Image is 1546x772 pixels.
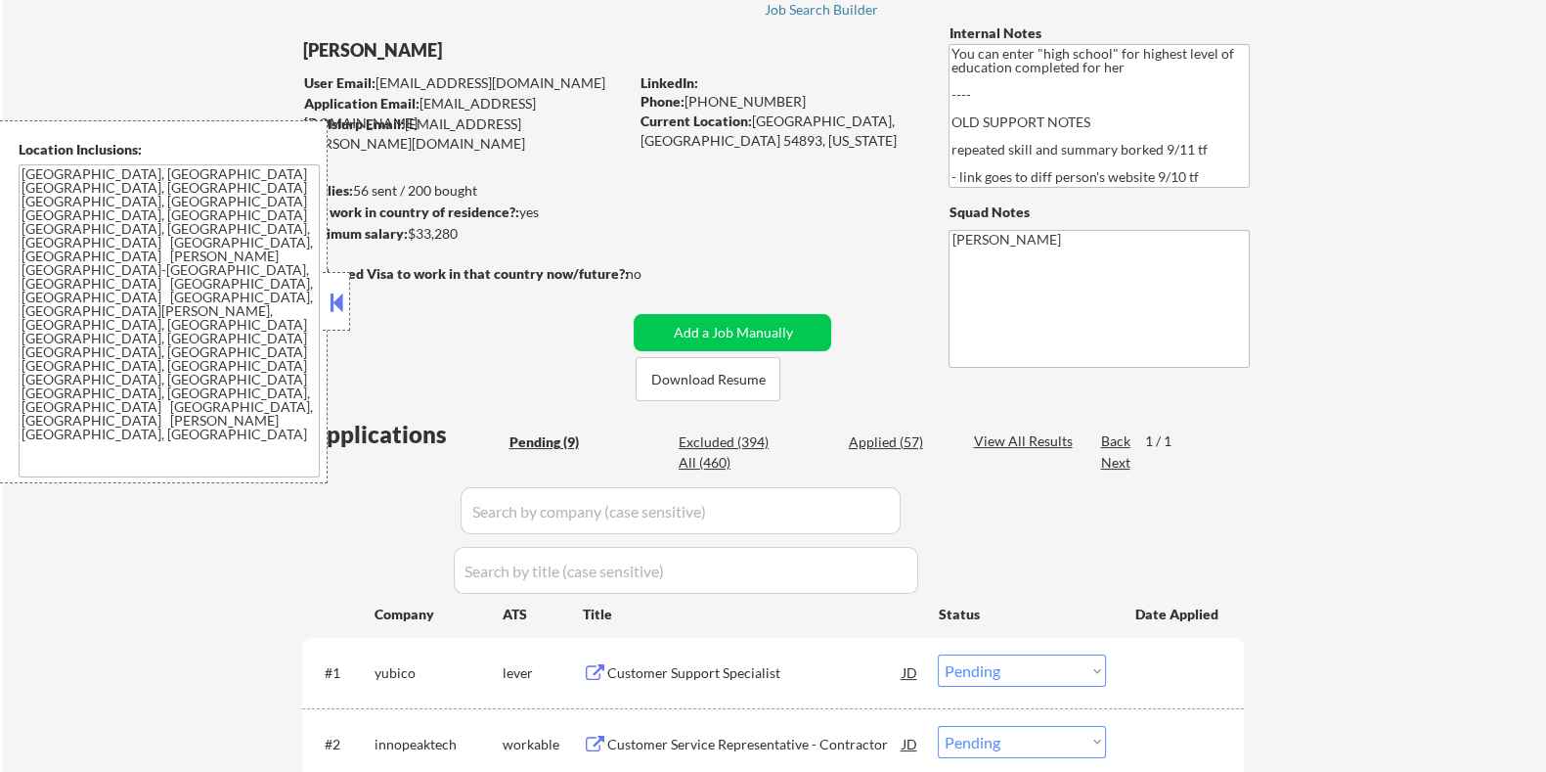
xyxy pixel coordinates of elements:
[640,93,684,110] strong: Phone:
[508,432,606,452] div: Pending (9)
[502,663,582,683] div: lever
[640,113,751,129] strong: Current Location:
[301,203,621,222] div: yes
[302,38,704,63] div: [PERSON_NAME]
[679,432,776,452] div: Excluded (394)
[636,357,780,401] button: Download Resume
[302,115,404,132] strong: Mailslurp Email:
[301,225,407,242] strong: Minimum salary:
[374,605,502,624] div: Company
[303,73,627,93] div: [EMAIL_ADDRESS][DOMAIN_NAME]
[502,735,582,754] div: workable
[461,487,901,534] input: Search by company (case sensitive)
[302,265,628,282] strong: Will need Visa to work in that country now/future?:
[1100,453,1131,473] div: Next
[324,735,358,754] div: #2
[640,112,916,150] div: [GEOGRAPHIC_DATA], [GEOGRAPHIC_DATA] 54893, [US_STATE]
[765,3,879,17] div: Job Search Builder
[900,726,919,761] div: JD
[301,181,627,201] div: 56 sent / 200 bought
[582,605,919,624] div: Title
[900,655,919,690] div: JD
[454,547,918,594] input: Search by title (case sensitive)
[938,596,1106,631] div: Status
[949,203,1250,222] div: Squad Notes
[640,74,697,91] strong: LinkedIn:
[634,314,831,351] button: Add a Job Manually
[303,74,375,91] strong: User Email:
[606,735,902,754] div: Customer Service Representative - Contractor
[606,663,902,683] div: Customer Support Specialist
[679,453,776,473] div: All (460)
[502,605,582,624] div: ATS
[303,94,627,132] div: [EMAIL_ADDRESS][DOMAIN_NAME]
[374,735,502,754] div: innopeaktech
[303,95,419,112] strong: Application Email:
[1100,431,1131,451] div: Back
[324,663,358,683] div: #1
[301,204,518,220] strong: Can work in country of residence?:
[1134,605,1220,624] div: Date Applied
[625,264,681,284] div: no
[1144,431,1189,451] div: 1 / 1
[308,423,502,446] div: Applications
[949,23,1250,43] div: Internal Notes
[765,2,879,22] a: Job Search Builder
[640,92,916,112] div: [PHONE_NUMBER]
[374,663,502,683] div: yubico
[302,114,627,153] div: [EMAIL_ADDRESS][PERSON_NAME][DOMAIN_NAME]
[301,224,627,244] div: $33,280
[848,432,946,452] div: Applied (57)
[973,431,1078,451] div: View All Results
[19,140,320,159] div: Location Inclusions:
